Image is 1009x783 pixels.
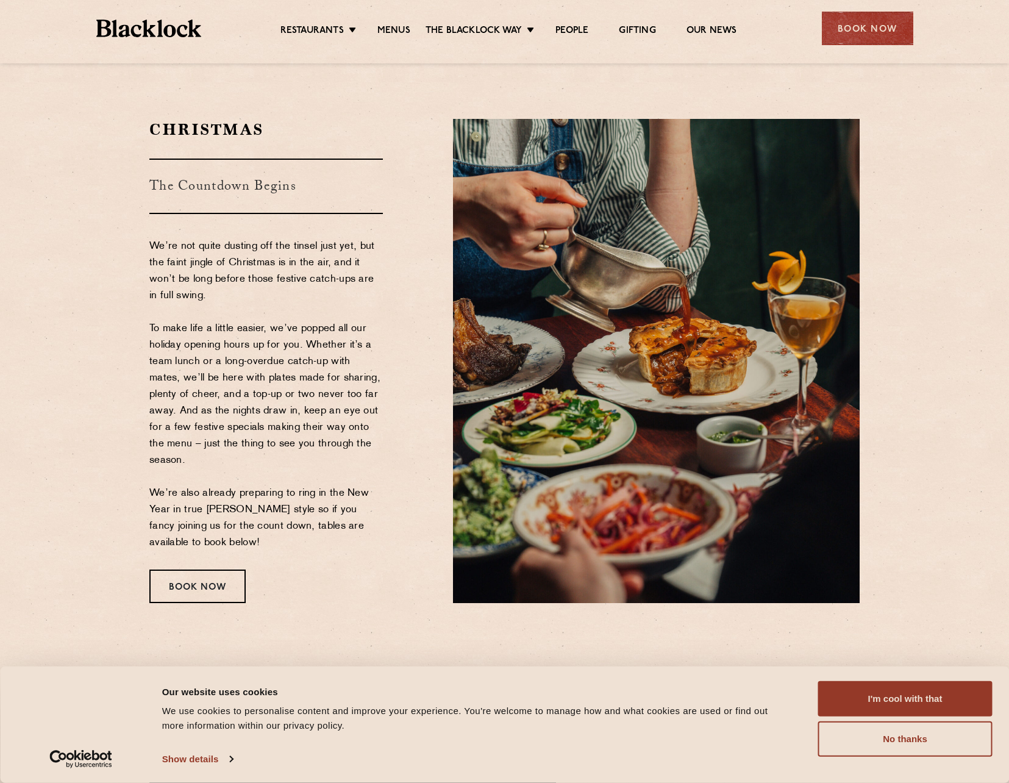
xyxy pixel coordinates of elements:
div: Book Now [822,12,913,45]
button: No thanks [818,721,993,757]
div: Book Now [149,570,246,603]
h3: The Countdown Begins [149,159,383,214]
div: We use cookies to personalise content and improve your experience. You're welcome to manage how a... [162,704,791,733]
a: Usercentrics Cookiebot - opens in a new window [27,750,134,768]
a: The Blacklock Way [426,25,522,38]
img: BL_Textured_Logo-footer-cropped.svg [96,20,202,37]
p: We’re not quite dusting off the tinsel just yet, but the faint jingle of Christmas is in the air,... [149,238,383,551]
a: Menus [377,25,410,38]
a: Our News [686,25,737,38]
a: Gifting [619,25,655,38]
a: Show details [162,750,233,768]
a: People [555,25,588,38]
a: Restaurants [280,25,344,38]
button: I'm cool with that [818,681,993,717]
h2: Christmas [149,119,383,140]
div: Our website uses cookies [162,684,791,699]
